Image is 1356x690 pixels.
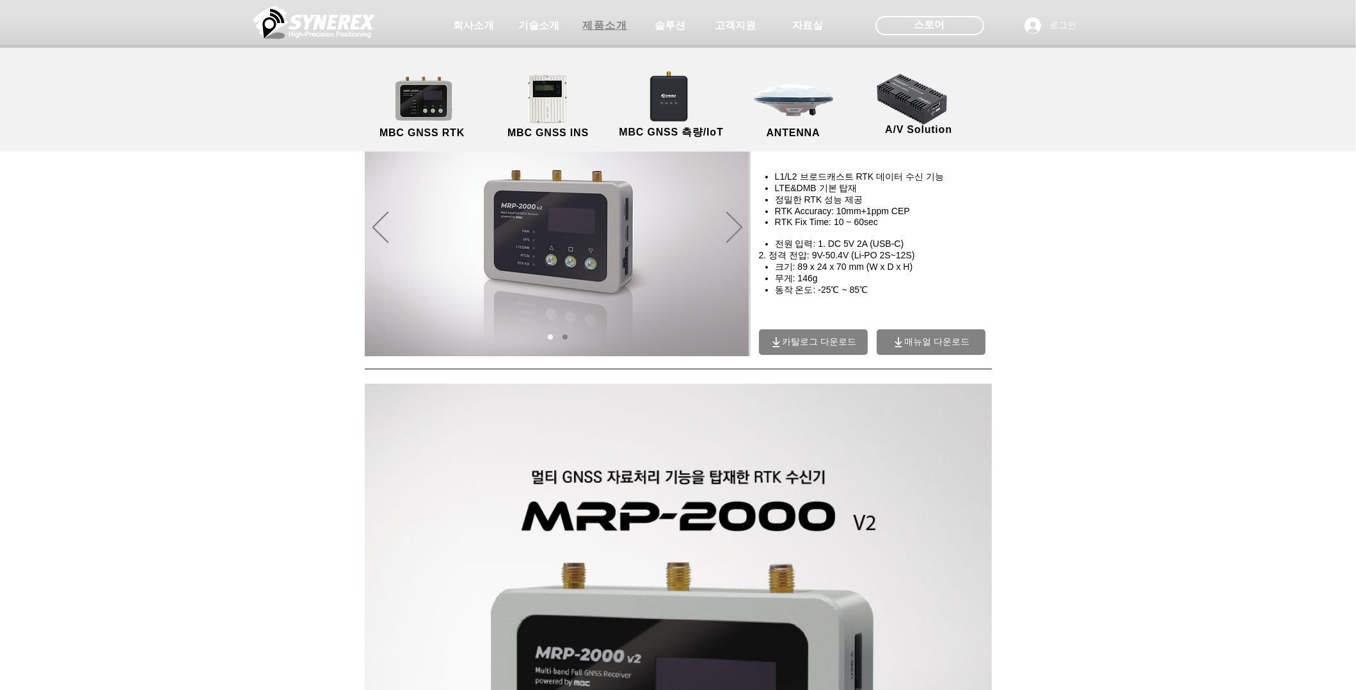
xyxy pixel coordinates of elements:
button: 로그인 [1016,13,1086,38]
iframe: Wix Chat [1209,635,1356,690]
div: 스토어 [875,16,984,35]
span: 매뉴얼 다운로드 [905,336,970,348]
span: 고객지원 [715,19,756,33]
a: A/V Solution [861,70,977,137]
a: ANTENNA [736,74,851,141]
a: 제품소개 [573,13,637,38]
span: 스토어 [914,18,945,32]
span: A/V Solution [885,124,952,136]
button: 이전 [372,212,388,245]
img: MGI2000_front-removebg-preview (1).png [511,71,589,127]
span: 무게: 146g [775,273,818,283]
img: SynRTK__.png [637,63,703,129]
a: 02 [562,334,568,340]
span: 크기: 89 x 24 x 70 mm (W x D x H) [775,262,913,272]
a: 자료실 [776,13,840,38]
span: 동작 온도: -25℃ ~ 85℃ [775,285,868,295]
span: ANTENNA [767,127,820,139]
a: 회사소개 [442,13,506,38]
a: 고객지원 [704,13,768,38]
div: 슬라이드쇼 [365,100,751,356]
span: 2. 정격 전압: 9V-50.4V (Li-PO 2S~12S) [759,250,915,260]
img: MRP2000v2_전측면.jpg [365,100,749,356]
span: 자료실 [793,19,824,33]
span: RTK Accuracy: 10mm+1ppm CEP [775,206,910,216]
a: 솔루션 [639,13,703,38]
a: MBC GNSS 측량/IoT [609,74,734,141]
a: 카탈로그 다운로드 [759,329,868,355]
a: 기술소개 [507,13,571,38]
span: 솔루션 [655,19,686,33]
span: 기술소개 [519,19,560,33]
span: MBC GNSS 측량/IoT [619,126,723,139]
span: 제품소개 [582,19,627,33]
span: 회사소개 [454,19,495,33]
span: RTK Fix Time: 10 ~ 60sec [775,217,878,227]
a: MBC GNSS RTK [365,74,480,141]
span: MBC GNSS RTK [379,127,465,139]
span: 카탈로그 다운로드 [783,336,857,348]
span: 정밀한 RTK 성능 제공 [775,194,863,205]
a: 01 [548,334,553,340]
span: MBC GNSS INS [507,127,589,139]
a: MBC GNSS INS [491,74,606,141]
span: 전원 입력: 1. DC 5V 2A (USB-C) [775,239,904,249]
img: 씨너렉스_White_simbol_대지 1.png [253,3,375,42]
span: 로그인 [1046,19,1081,32]
nav: 슬라이드 [543,334,572,340]
button: 다음 [726,212,742,245]
a: 매뉴얼 다운로드 [877,329,985,355]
